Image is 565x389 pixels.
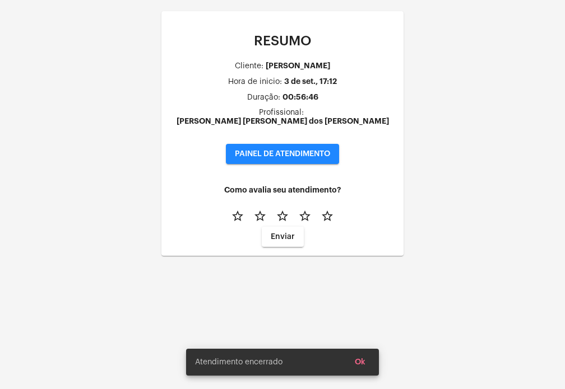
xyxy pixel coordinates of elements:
[235,62,263,71] div: Cliente:
[170,34,395,48] p: RESUMO
[271,233,295,241] span: Enviar
[298,209,312,223] mat-icon: star_border
[247,93,280,102] div: Duração:
[259,109,304,117] div: Profissional:
[253,209,267,223] mat-icon: star_border
[276,209,289,223] mat-icon: star_border
[226,144,339,164] button: PAINEL DE ATENDIMENTO
[266,62,330,70] div: [PERSON_NAME]
[284,77,337,86] div: 3 de set., 17:12
[321,209,334,223] mat-icon: star_border
[231,209,244,223] mat-icon: star_border
[195,357,282,368] span: Atendimento encerrado
[177,117,389,125] div: [PERSON_NAME] [PERSON_NAME] dos [PERSON_NAME]
[262,227,304,247] button: Enviar
[228,78,282,86] div: Hora de inicio:
[170,186,395,194] h4: Como avalia seu atendimento?
[346,352,374,372] button: Ok
[355,358,365,366] span: Ok
[235,150,330,158] span: PAINEL DE ATENDIMENTO
[282,93,318,101] div: 00:56:46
